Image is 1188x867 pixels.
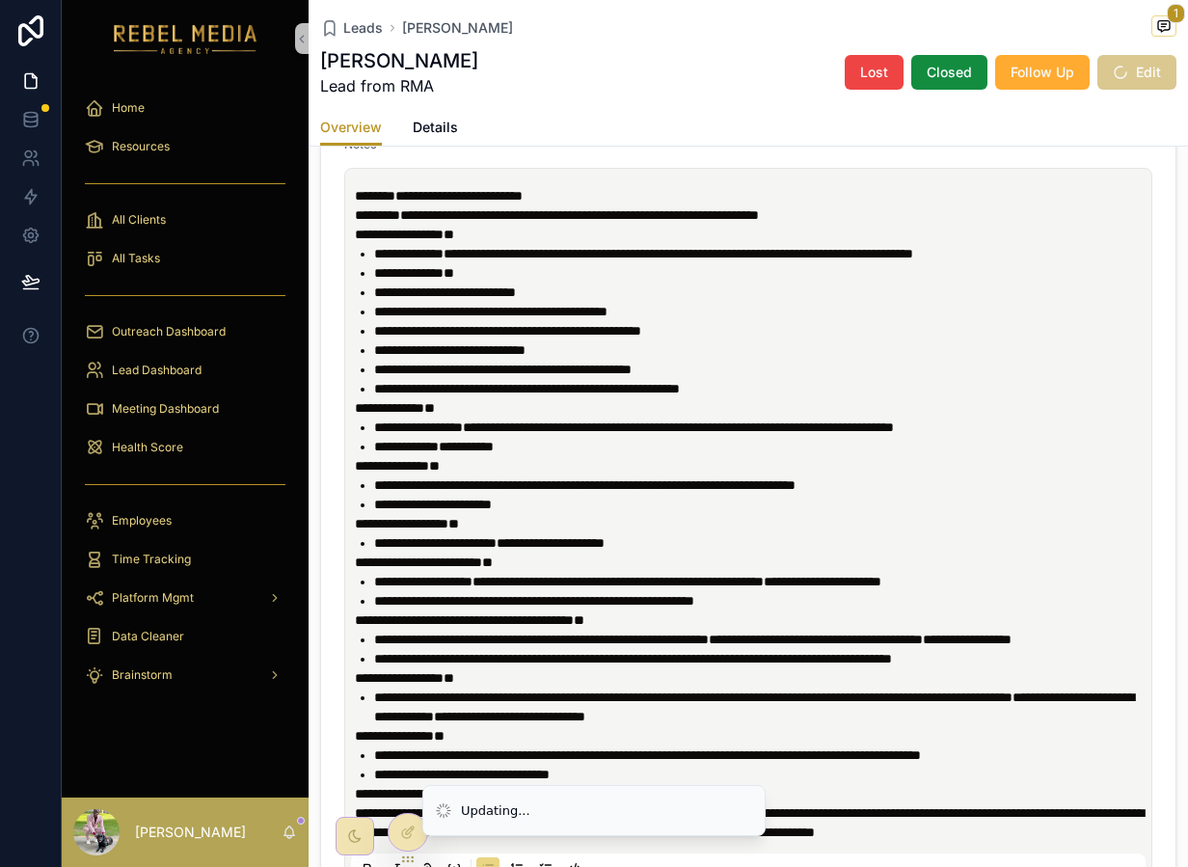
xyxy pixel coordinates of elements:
img: App logo [114,23,257,54]
button: Closed [911,55,987,90]
span: Time Tracking [112,552,191,567]
a: All Clients [73,203,297,237]
span: Lost [860,63,888,82]
span: Meeting Dashboard [112,401,219,417]
a: Leads [320,18,383,38]
span: Leads [343,18,383,38]
span: Brainstorm [112,667,173,683]
span: Lead from RMA [320,74,478,97]
span: Outreach Dashboard [112,324,226,339]
span: Details [413,118,458,137]
a: Meeting Dashboard [73,392,297,426]
span: All Tasks [112,251,160,266]
a: Outreach Dashboard [73,314,297,349]
a: Platform Mgmt [73,581,297,615]
span: Lead Dashboard [112,363,202,378]
a: Home [73,91,297,125]
button: 1 [1151,15,1176,40]
span: Resources [112,139,170,154]
a: Resources [73,129,297,164]
a: Overview [320,110,382,147]
span: Health Score [112,440,183,455]
span: Follow Up [1011,63,1074,82]
span: Overview [320,118,382,137]
span: Employees [112,513,172,528]
a: Brainstorm [73,658,297,692]
a: Data Cleaner [73,619,297,654]
button: Follow Up [995,55,1090,90]
a: Lead Dashboard [73,353,297,388]
a: [PERSON_NAME] [402,18,513,38]
h1: [PERSON_NAME] [320,47,478,74]
span: Home [112,100,145,116]
a: All Tasks [73,241,297,276]
span: Platform Mgmt [112,590,194,606]
span: 1 [1167,4,1185,23]
a: Employees [73,503,297,538]
button: Lost [845,55,904,90]
div: Updating... [461,801,530,821]
a: Details [413,110,458,149]
span: Data Cleaner [112,629,184,644]
a: Time Tracking [73,542,297,577]
span: All Clients [112,212,166,228]
a: Health Score [73,430,297,465]
p: [PERSON_NAME] [135,823,246,842]
span: Closed [927,63,972,82]
div: scrollable content [62,77,309,718]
